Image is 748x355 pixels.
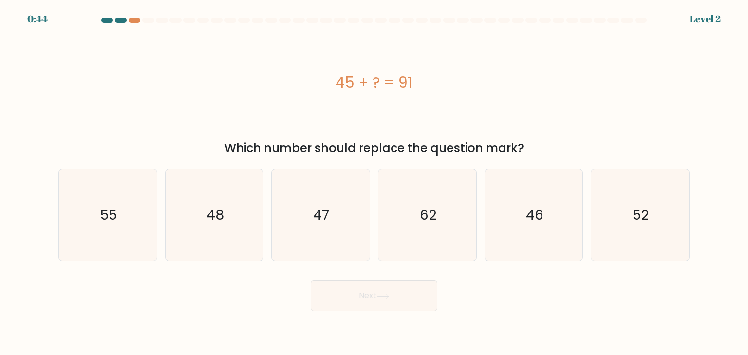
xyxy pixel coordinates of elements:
[64,140,684,157] div: Which number should replace the question mark?
[420,205,436,225] text: 62
[633,205,649,225] text: 52
[206,205,224,225] text: 48
[27,12,48,26] div: 0:44
[690,12,721,26] div: Level 2
[100,205,117,225] text: 55
[58,71,690,93] div: 45 + ? = 91
[314,205,330,225] text: 47
[526,205,543,225] text: 46
[311,280,437,311] button: Next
